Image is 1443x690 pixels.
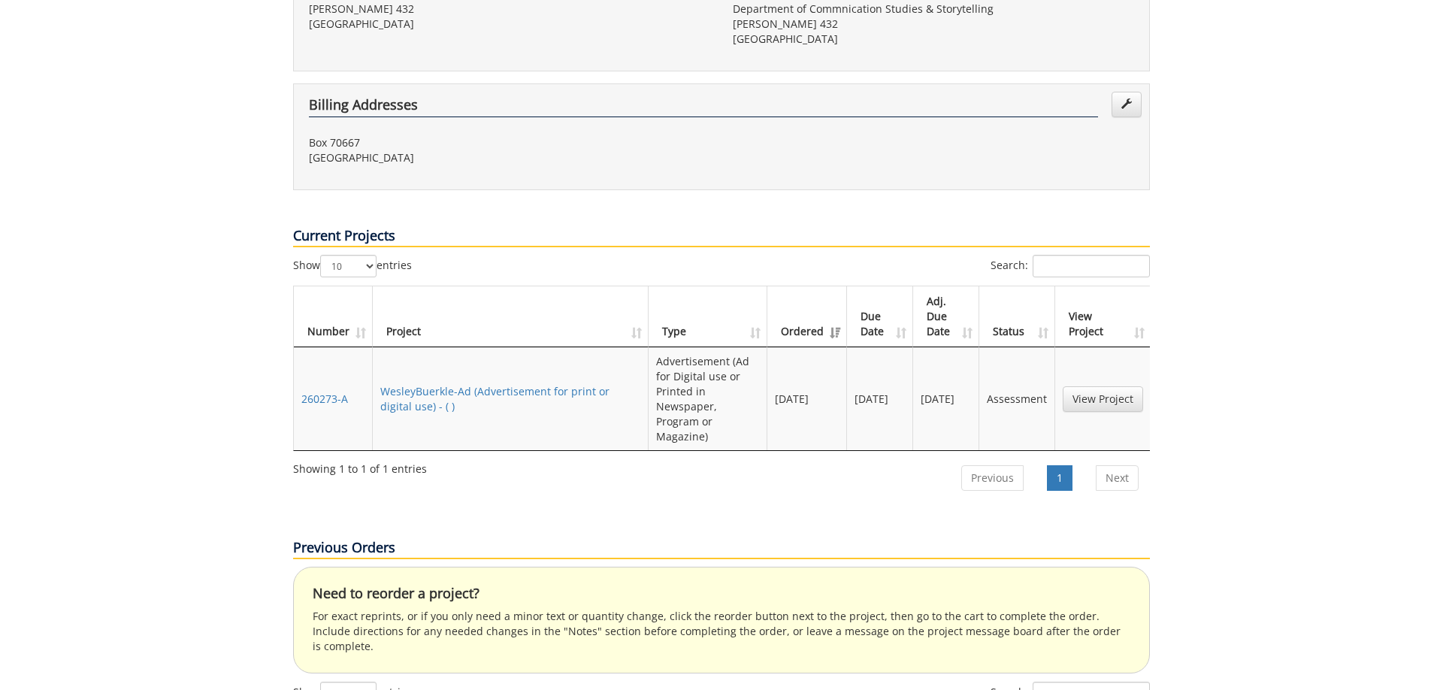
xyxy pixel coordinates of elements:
a: Previous [961,465,1024,491]
h4: Billing Addresses [309,98,1098,117]
a: 1 [1047,465,1072,491]
th: Due Date: activate to sort column ascending [847,286,913,347]
p: Box 70667 [309,135,710,150]
th: Adj. Due Date: activate to sort column ascending [913,286,979,347]
a: WesleyBuerkle-Ad (Advertisement for print or digital use) - ( ) [380,384,610,413]
p: Current Projects [293,226,1150,247]
th: Project: activate to sort column ascending [373,286,649,347]
p: [GEOGRAPHIC_DATA] [309,150,710,165]
p: For exact reprints, or if you only need a minor text or quantity change, click the reorder button... [313,609,1130,654]
a: View Project [1063,386,1143,412]
label: Show entries [293,255,412,277]
div: Showing 1 to 1 of 1 entries [293,455,427,477]
th: View Project: activate to sort column ascending [1055,286,1151,347]
h4: Need to reorder a project? [313,586,1130,601]
th: Status: activate to sort column ascending [979,286,1055,347]
th: Ordered: activate to sort column ascending [767,286,847,347]
a: Edit Addresses [1112,92,1142,117]
td: [DATE] [847,347,913,450]
a: Next [1096,465,1139,491]
input: Search: [1033,255,1150,277]
p: [PERSON_NAME] 432 [733,17,1134,32]
td: [DATE] [767,347,847,450]
td: Advertisement (Ad for Digital use or Printed in Newspaper, Program or Magazine) [649,347,767,450]
p: [GEOGRAPHIC_DATA] [733,32,1134,47]
select: Showentries [320,255,377,277]
td: [DATE] [913,347,979,450]
p: [PERSON_NAME] 432 [309,2,710,17]
a: 260273-A [301,392,348,406]
label: Search: [991,255,1150,277]
p: Department of Commnication Studies & Storytelling [733,2,1134,17]
th: Number: activate to sort column ascending [294,286,373,347]
th: Type: activate to sort column ascending [649,286,767,347]
p: [GEOGRAPHIC_DATA] [309,17,710,32]
p: Previous Orders [293,538,1150,559]
td: Assessment [979,347,1055,450]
